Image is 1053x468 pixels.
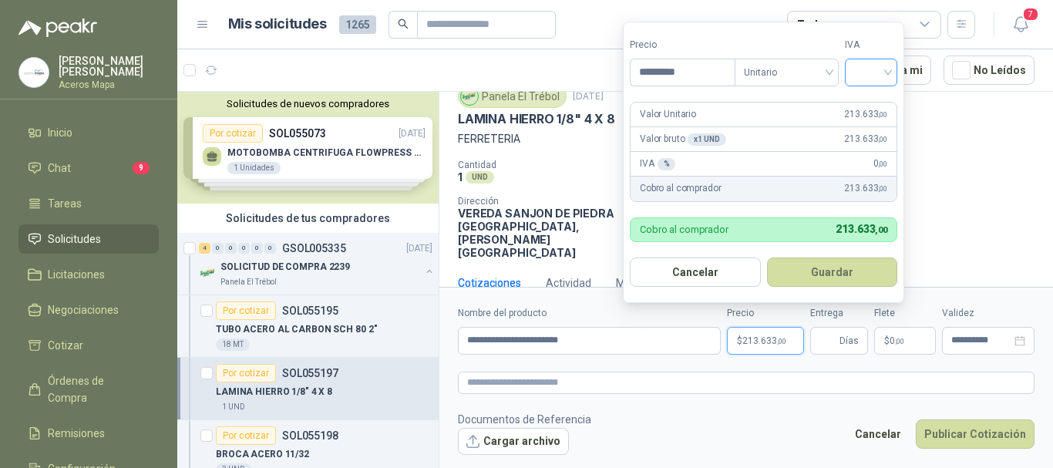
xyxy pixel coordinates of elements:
div: 0 [264,243,276,254]
span: ,00 [878,110,887,119]
p: LAMINA HIERRO 1/8" 4 X 8 [458,111,615,127]
div: Por cotizar [216,364,276,382]
label: IVA [845,38,897,52]
p: Aceros Mapa [59,80,159,89]
p: [DATE] [406,241,432,256]
a: Chat9 [19,153,159,183]
span: 0 [890,336,904,345]
p: FERRETERIA [458,130,1034,147]
a: Inicio [19,118,159,147]
span: ,00 [878,160,887,168]
div: x 1 UND [688,133,725,146]
label: Flete [874,306,936,321]
p: [DATE] [573,89,604,104]
a: Negociaciones [19,295,159,325]
a: Cotizar [19,331,159,360]
p: SOL055198 [282,430,338,441]
div: Cotizaciones [458,274,521,291]
button: Solicitudes de nuevos compradores [183,98,432,109]
p: SOLICITUD DE COMPRA 2239 [220,260,350,274]
p: Cobro al comprador [640,224,728,234]
div: UND [466,171,494,183]
p: IVA [640,157,675,171]
p: GSOL005335 [282,243,346,254]
p: SOL055195 [282,305,338,316]
img: Company Logo [19,58,49,87]
span: Cotizar [48,337,83,354]
p: $213.633,00 [727,327,804,355]
span: 0 [873,157,887,171]
p: SOL055197 [282,368,338,379]
a: Por cotizarSOL055195TUBO ACERO AL CARBON SCH 80 2"18 MT [177,295,439,358]
div: 0 [251,243,263,254]
label: Precio [727,306,804,321]
div: 4 [199,243,210,254]
span: 1265 [339,15,376,34]
div: Por cotizar [216,301,276,320]
div: Solicitudes de nuevos compradoresPor cotizarSOL055073[DATE] MOTOBOMBA CENTRIFUGA FLOWPRESS 1.5HP-... [177,92,439,204]
label: Entrega [810,306,868,321]
button: Publicar Cotización [916,419,1034,449]
label: Validez [942,306,1034,321]
p: BROCA ACERO 11/32 [216,447,309,462]
h1: Mis solicitudes [228,13,327,35]
div: % [658,158,676,170]
div: Panela El Trébol [458,85,567,108]
div: Actividad [546,274,591,291]
a: Órdenes de Compra [19,366,159,412]
a: Solicitudes [19,224,159,254]
label: Nombre del producto [458,306,721,321]
p: Cantidad [458,160,660,170]
span: ,00 [878,184,887,193]
button: Cancelar [846,419,910,449]
span: ,00 [878,135,887,143]
span: 7 [1022,7,1039,22]
span: 9 [133,162,150,174]
div: 0 [238,243,250,254]
span: Remisiones [48,425,105,442]
p: LAMINA HIERRO 1/8" 4 X 8 [216,385,332,399]
div: 0 [225,243,237,254]
span: Tareas [48,195,82,212]
div: Todas [797,16,829,33]
button: Cancelar [630,258,761,287]
div: 0 [212,243,224,254]
a: Licitaciones [19,260,159,289]
span: Licitaciones [48,266,105,283]
p: Documentos de Referencia [458,411,591,428]
button: 7 [1007,11,1034,39]
p: Cobro al comprador [640,181,721,196]
span: ,00 [875,225,887,235]
img: Logo peakr [19,19,97,37]
div: 18 MT [216,338,250,351]
button: Cargar archivo [458,428,569,456]
span: Unitario [744,61,829,84]
span: Días [839,328,859,354]
span: 213.633 [836,223,887,235]
p: 1 [458,170,463,183]
span: $ [884,336,890,345]
p: VEREDA SANJON DE PIEDRA [GEOGRAPHIC_DATA] , [PERSON_NAME][GEOGRAPHIC_DATA] [458,207,627,259]
img: Company Logo [199,264,217,282]
span: Chat [48,160,71,177]
button: No Leídos [944,56,1034,85]
a: Remisiones [19,419,159,448]
p: [PERSON_NAME] [PERSON_NAME] [59,56,159,77]
span: search [398,19,409,29]
div: Mensajes [616,274,663,291]
span: Inicio [48,124,72,141]
span: 213.633 [742,336,786,345]
label: Precio [630,38,735,52]
span: Negociaciones [48,301,119,318]
span: 213.633 [844,181,887,196]
span: ,00 [895,337,904,345]
div: Por cotizar [216,426,276,445]
span: Órdenes de Compra [48,372,144,406]
p: $ 0,00 [874,327,936,355]
span: 213.633 [844,132,887,146]
a: Tareas [19,189,159,218]
span: Solicitudes [48,231,101,247]
button: Guardar [767,258,898,287]
span: ,00 [777,337,786,345]
p: Dirección [458,196,627,207]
